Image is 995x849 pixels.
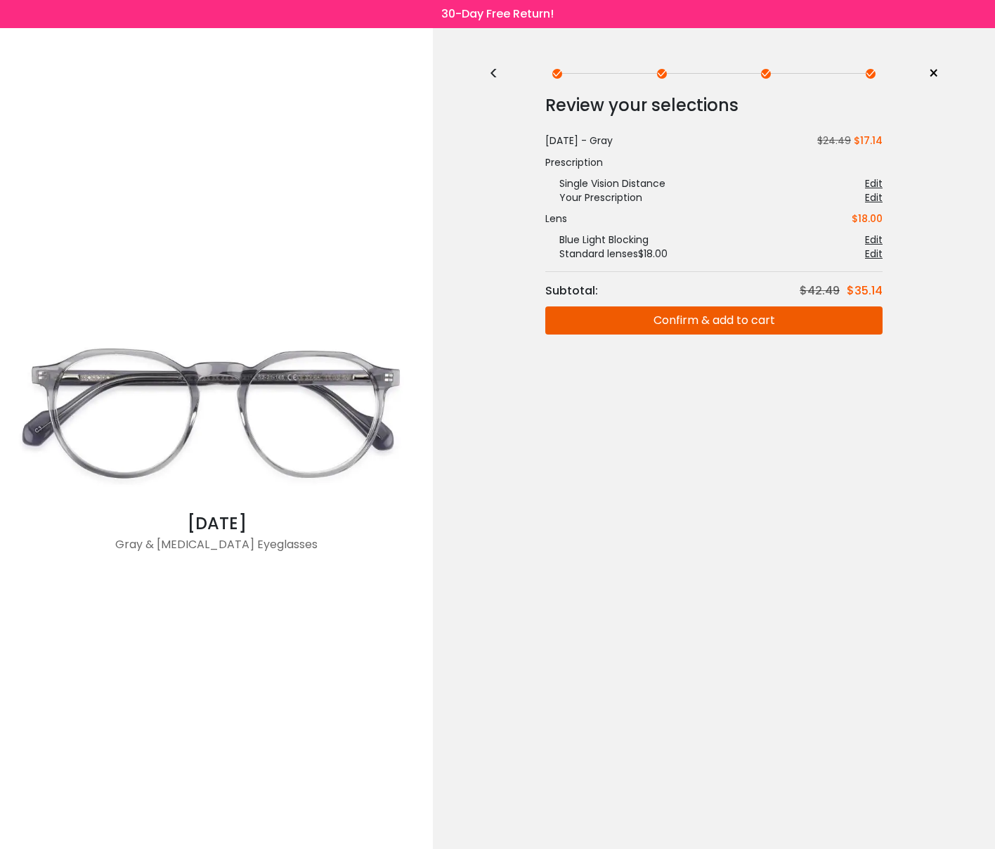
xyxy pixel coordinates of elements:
[545,176,665,190] div: Single Vision Distance
[545,233,649,247] div: Blue Light Blocking
[545,155,883,169] div: Prescription
[545,190,642,205] div: Your Prescription
[489,68,510,79] div: <
[865,190,883,205] div: Edit
[865,176,883,190] div: Edit
[847,283,883,299] div: $35.14
[545,247,668,261] div: Standard lenses $18.00
[800,283,847,299] div: $42.49
[7,536,426,564] div: Gray & [MEDICAL_DATA] Eyeglasses
[865,233,883,247] div: Edit
[918,63,939,84] a: ×
[7,302,426,511] img: Gray Carnival - Acetate Eyeglasses
[545,283,605,299] div: Subtotal:
[545,91,883,119] div: Review your selections
[852,212,883,226] div: $18.00
[928,63,939,84] span: ×
[865,247,883,261] div: Edit
[545,212,567,226] div: Lens
[545,134,613,148] div: [DATE] - Gray
[854,134,883,148] span: $17.14
[812,134,851,148] span: $24.49
[7,511,426,536] div: [DATE]
[545,306,883,335] button: Confirm & add to cart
